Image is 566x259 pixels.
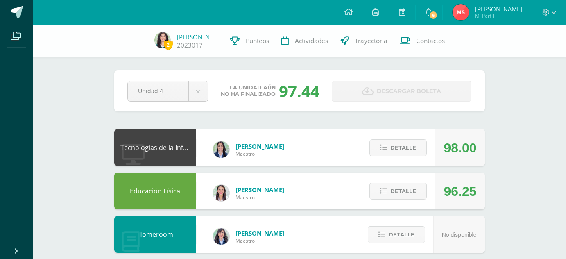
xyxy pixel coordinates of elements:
span: Unidad 4 [138,81,178,100]
span: Contactos [416,36,445,45]
img: 68dbb99899dc55733cac1a14d9d2f825.png [213,185,229,201]
a: 2023017 [177,41,203,50]
div: 98.00 [444,129,476,166]
span: Detalle [390,140,416,155]
button: Detalle [369,139,427,156]
span: [PERSON_NAME] [235,229,284,237]
span: 6 [429,11,438,20]
img: 6e225fc003bfcfe63679bea112e55f59.png [154,32,171,48]
span: Maestro [235,194,284,201]
div: Educación Física [114,173,196,209]
span: Punteos [246,36,269,45]
span: Maestro [235,237,284,244]
a: Contactos [394,25,451,57]
span: [PERSON_NAME] [235,142,284,150]
span: Detalle [389,227,414,242]
button: Detalle [369,183,427,200]
span: Actividades [295,36,328,45]
div: Tecnologías de la Información y Comunicación: Computación [114,129,196,166]
span: Maestro [235,150,284,157]
span: 2 [164,40,173,50]
span: La unidad aún no ha finalizado [221,84,276,98]
a: Punteos [224,25,275,57]
div: 97.44 [279,80,319,102]
span: [PERSON_NAME] [235,186,284,194]
img: fb703a472bdb86d4ae91402b7cff009e.png [453,4,469,20]
span: [PERSON_NAME] [475,5,522,13]
a: [PERSON_NAME] [177,33,218,41]
span: No disponible [442,232,477,238]
span: Descargar boleta [377,81,441,101]
img: 01c6c64f30021d4204c203f22eb207bb.png [213,228,229,245]
a: Actividades [275,25,334,57]
img: 7489ccb779e23ff9f2c3e89c21f82ed0.png [213,141,229,158]
a: Unidad 4 [128,81,208,101]
button: Detalle [368,226,425,243]
div: Homeroom [114,216,196,253]
span: Detalle [390,184,416,199]
span: Mi Perfil [475,12,522,19]
span: Trayectoria [355,36,387,45]
a: Trayectoria [334,25,394,57]
div: 96.25 [444,173,476,210]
